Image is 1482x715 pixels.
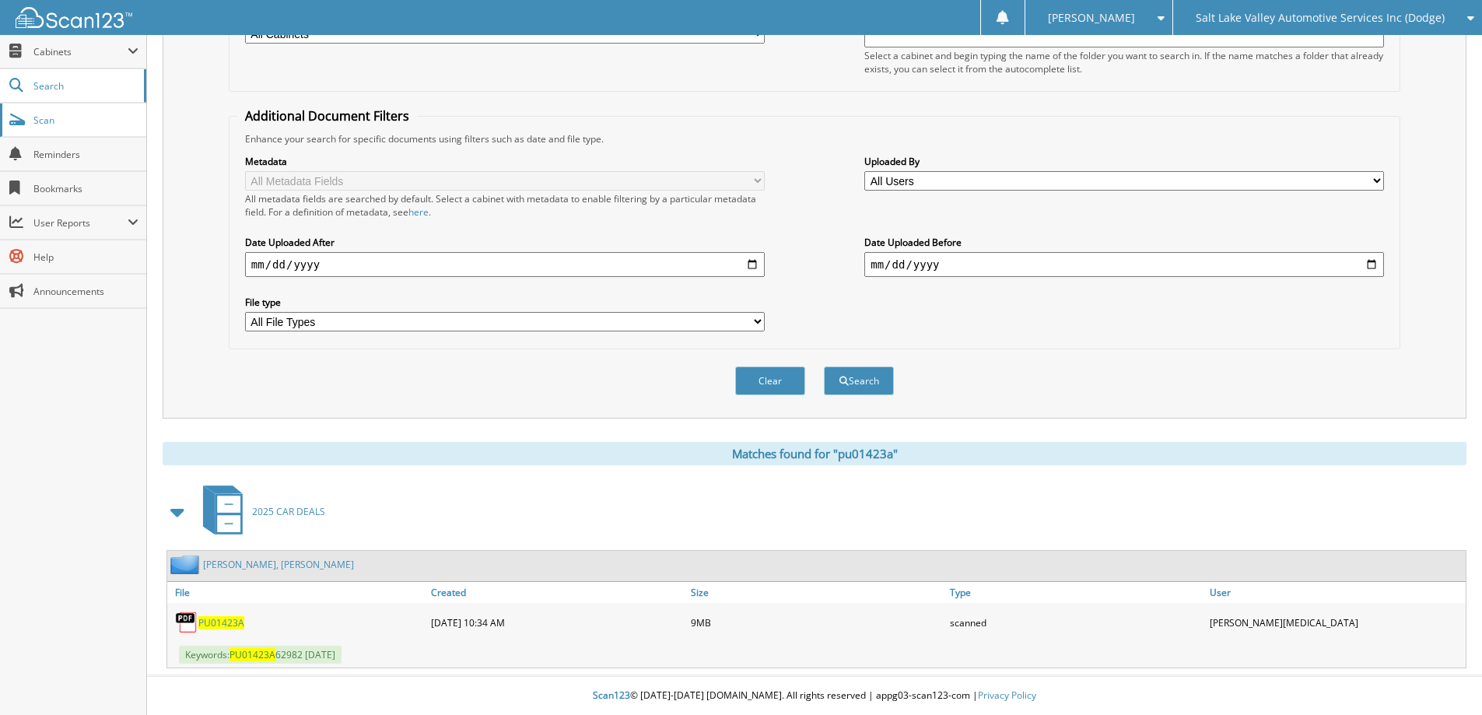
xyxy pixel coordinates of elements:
legend: Additional Document Filters [237,107,417,124]
span: Announcements [33,285,138,298]
span: Help [33,251,138,264]
span: [PERSON_NAME] [1048,13,1135,23]
div: All metadata fields are searched by default. Select a cabinet with metadata to enable filtering b... [245,192,765,219]
a: [PERSON_NAME], [PERSON_NAME] [203,558,354,571]
div: © [DATE]-[DATE] [DOMAIN_NAME]. All rights reserved | appg03-scan123-com | [147,677,1482,715]
a: Privacy Policy [978,689,1036,702]
a: Type [946,582,1206,603]
span: User Reports [33,216,128,230]
a: 2025 CAR DEALS [194,481,325,542]
div: scanned [946,607,1206,638]
button: Clear [735,366,805,395]
label: Uploaded By [864,155,1384,168]
img: scan123-logo-white.svg [16,7,132,28]
a: here [408,205,429,219]
span: Bookmarks [33,182,138,195]
span: Search [33,79,136,93]
img: PDF.png [175,611,198,634]
a: Created [427,582,687,603]
div: [DATE] 10:34 AM [427,607,687,638]
input: start [245,252,765,277]
input: end [864,252,1384,277]
label: Metadata [245,155,765,168]
label: Date Uploaded After [245,236,765,249]
div: Matches found for "pu01423a" [163,442,1466,465]
div: [PERSON_NAME][MEDICAL_DATA] [1206,607,1466,638]
a: File [167,582,427,603]
a: Size [687,582,947,603]
div: 9MB [687,607,947,638]
a: PU01423A [198,616,244,629]
img: folder2.png [170,555,203,574]
a: User [1206,582,1466,603]
span: Scan [33,114,138,127]
label: File type [245,296,765,309]
span: Keywords: 62982 [DATE] [179,646,342,664]
span: Cabinets [33,45,128,58]
div: Select a cabinet and begin typing the name of the folder you want to search in. If the name match... [864,49,1384,75]
span: PU01423A [229,648,275,661]
span: Scan123 [593,689,630,702]
span: Salt Lake Valley Automotive Services Inc (Dodge) [1196,13,1445,23]
span: 2025 CAR DEALS [252,505,325,518]
label: Date Uploaded Before [864,236,1384,249]
div: Enhance your search for specific documents using filters such as date and file type. [237,132,1392,145]
button: Search [824,366,894,395]
span: Reminders [33,148,138,161]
